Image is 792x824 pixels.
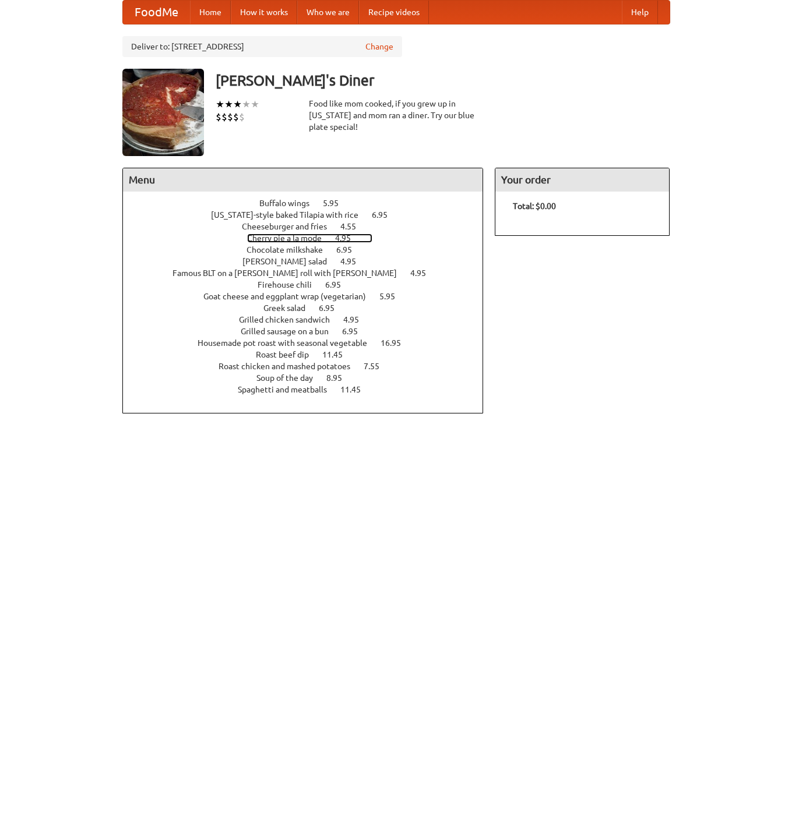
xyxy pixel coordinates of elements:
span: 8.95 [326,373,354,383]
a: Grilled chicken sandwich 4.95 [239,315,381,324]
span: 6.95 [325,280,353,289]
a: FoodMe [123,1,190,24]
a: Housemade pot roast with seasonal vegetable 16.95 [198,338,423,348]
span: 5.95 [323,199,350,208]
a: Buffalo wings 5.95 [259,199,360,208]
span: 4.95 [343,315,371,324]
a: Roast beef dip 11.45 [256,350,364,359]
a: Roast chicken and mashed potatoes 7.55 [219,362,401,371]
img: angular.jpg [122,69,204,156]
span: Soup of the day [256,373,325,383]
a: Cherry pie a la mode 4.95 [247,234,372,243]
div: Food like mom cooked, if you grew up in [US_STATE] and mom ran a diner. Try our blue plate special! [309,98,484,133]
a: Change [365,41,393,52]
span: 6.95 [342,327,369,336]
a: Chocolate milkshake 6.95 [247,245,374,254]
span: Cheeseburger and fries [242,222,339,231]
span: [PERSON_NAME] salad [242,257,339,266]
span: Buffalo wings [259,199,321,208]
span: 16.95 [381,338,413,348]
span: 11.45 [340,385,372,394]
a: Recipe videos [359,1,429,24]
li: $ [233,111,239,123]
a: Greek salad 6.95 [263,303,356,313]
span: 5.95 [379,292,407,301]
span: Housemade pot roast with seasonal vegetable [198,338,379,348]
span: Famous BLT on a [PERSON_NAME] roll with [PERSON_NAME] [173,268,409,278]
span: 6.95 [319,303,346,313]
span: 7.55 [364,362,391,371]
span: 6.95 [336,245,364,254]
li: ★ [251,98,259,111]
span: Firehouse chili [258,280,323,289]
li: ★ [242,98,251,111]
a: Famous BLT on a [PERSON_NAME] roll with [PERSON_NAME] 4.95 [173,268,448,278]
h3: [PERSON_NAME]'s Diner [216,69,670,92]
h4: Menu [123,168,483,192]
span: Roast chicken and mashed potatoes [219,362,362,371]
h4: Your order [495,168,669,192]
span: 11.45 [322,350,354,359]
span: 4.95 [410,268,438,278]
b: Total: $0.00 [513,201,556,211]
span: Roast beef dip [256,350,321,359]
span: Cherry pie a la mode [247,234,333,243]
div: Deliver to: [STREET_ADDRESS] [122,36,402,57]
a: Help [622,1,658,24]
li: $ [216,111,221,123]
a: [PERSON_NAME] salad 4.95 [242,257,378,266]
a: Grilled sausage on a bun 6.95 [241,327,379,336]
span: Grilled chicken sandwich [239,315,342,324]
a: How it works [231,1,297,24]
li: $ [239,111,245,123]
li: $ [221,111,227,123]
a: Soup of the day 8.95 [256,373,364,383]
span: 4.55 [340,222,368,231]
span: Spaghetti and meatballs [238,385,339,394]
li: $ [227,111,233,123]
span: Grilled sausage on a bun [241,327,340,336]
span: 4.95 [340,257,368,266]
li: ★ [224,98,233,111]
span: Goat cheese and eggplant wrap (vegetarian) [203,292,378,301]
li: ★ [216,98,224,111]
a: Home [190,1,231,24]
span: Chocolate milkshake [247,245,335,254]
a: Goat cheese and eggplant wrap (vegetarian) 5.95 [203,292,417,301]
span: [US_STATE]-style baked Tilapia with rice [211,210,370,220]
a: Cheeseburger and fries 4.55 [242,222,378,231]
li: ★ [233,98,242,111]
span: 4.95 [335,234,362,243]
a: Who we are [297,1,359,24]
a: Spaghetti and meatballs 11.45 [238,385,382,394]
a: Firehouse chili 6.95 [258,280,362,289]
a: [US_STATE]-style baked Tilapia with rice 6.95 [211,210,409,220]
span: 6.95 [372,210,399,220]
span: Greek salad [263,303,317,313]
